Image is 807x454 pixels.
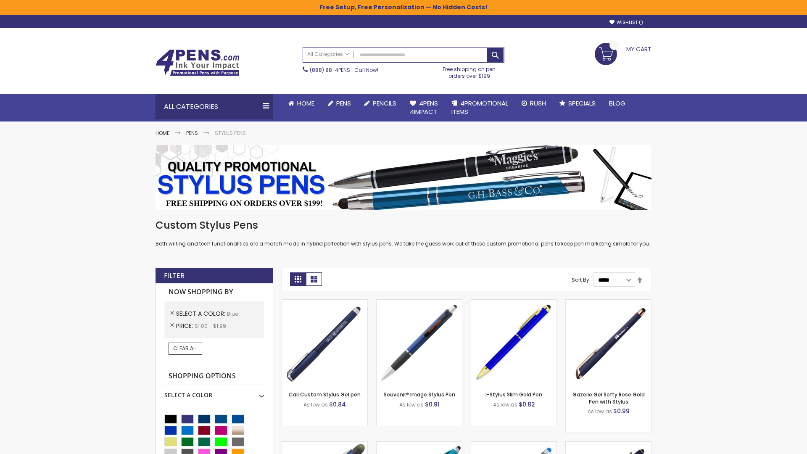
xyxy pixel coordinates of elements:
[282,299,367,306] a: Cali Custom Stylus Gel pen-Blue
[568,99,596,108] span: Specials
[566,300,651,385] img: Gazelle Gel Softy Rose Gold Pen with Stylus-Blue
[310,66,350,74] a: (888) 88-4PENS
[164,367,264,385] strong: Shopping Options
[307,51,349,58] span: All Categories
[156,145,651,210] img: Stylus Pens
[609,19,643,26] a: Wishlist
[425,400,440,409] span: $0.91
[403,94,445,121] a: 4Pens4impact
[553,94,602,113] a: Specials
[373,99,396,108] span: Pencils
[282,300,367,385] img: Cali Custom Stylus Gel pen-Blue
[164,271,185,280] strong: Filter
[215,129,246,137] strong: Stylus Pens
[572,276,589,283] label: Sort By
[445,94,515,121] a: 4PROMOTIONALITEMS
[156,94,273,119] div: All Categories
[227,310,238,317] span: Blue
[156,219,651,248] div: Both writing and tech functionalities are a match made in hybrid perfection with stylus pens. We ...
[451,99,508,116] span: 4PROMOTIONAL ITEMS
[186,129,198,137] a: Pens
[303,401,328,408] span: As low as
[572,391,645,405] a: Gazelle Gel Softy Rose Gold Pen with Stylus
[566,299,651,306] a: Gazelle Gel Softy Rose Gold Pen with Stylus-Blue
[434,63,505,79] div: Free shipping on pen orders over $199
[176,322,195,330] span: Price
[471,299,556,306] a: I-Stylus Slim Gold-Blue
[156,219,651,232] h1: Custom Stylus Pens
[566,441,651,449] a: Custom Soft Touch® Metal Pens with Stylus-Blue
[613,407,630,415] span: $0.99
[164,385,264,399] div: Select A Color
[290,272,306,286] strong: Grid
[195,322,226,330] span: $1.00 - $1.99
[156,49,240,76] img: 4Pens Custom Pens and Promotional Products
[602,94,632,113] a: Blog
[471,441,556,449] a: Islander Softy Gel with Stylus - ColorJet Imprint-Blue
[530,99,546,108] span: Rush
[471,300,556,385] img: I-Stylus Slim Gold-Blue
[493,401,517,408] span: As low as
[384,391,455,398] a: Souvenir® Image Stylus Pen
[377,441,462,449] a: Neon Stylus Highlighter-Pen Combo-Blue
[336,99,351,108] span: Pens
[156,129,169,137] a: Home
[358,94,403,113] a: Pencils
[377,299,462,306] a: Souvenir® Image Stylus Pen-Blue
[485,391,542,398] a: I-Stylus Slim Gold Pen
[310,66,378,74] span: - Call Now!
[176,309,227,318] span: Select A Color
[399,401,424,408] span: As low as
[169,343,202,354] a: Clear All
[588,408,612,415] span: As low as
[164,283,264,301] strong: Now Shopping by
[321,94,358,113] a: Pens
[519,400,535,409] span: $0.82
[297,99,314,108] span: Home
[377,300,462,385] img: Souvenir® Image Stylus Pen-Blue
[515,94,553,113] a: Rush
[609,99,625,108] span: Blog
[303,48,353,61] a: All Categories
[289,391,361,398] a: Cali Custom Stylus Gel pen
[173,345,198,352] span: Clear All
[282,94,321,113] a: Home
[282,441,367,449] a: Souvenir® Jalan Highlighter Stylus Pen Combo-Blue
[329,400,346,409] span: $0.84
[410,99,438,116] span: 4Pens 4impact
